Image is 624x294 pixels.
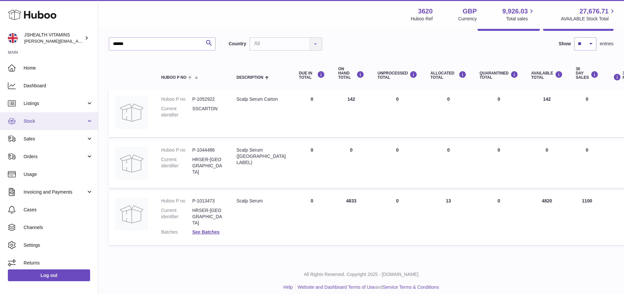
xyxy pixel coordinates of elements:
[24,242,93,248] span: Settings
[24,136,86,142] span: Sales
[115,198,148,231] img: product image
[430,71,466,80] div: ALLOCATED Total
[236,198,286,204] div: Scalp Serum
[424,191,473,245] td: 13
[371,90,424,137] td: 0
[24,171,93,178] span: Usage
[24,100,86,107] span: Listings
[576,67,598,80] div: 30 DAY SALES
[411,16,433,22] div: Huboo Ref
[24,189,86,195] span: Invoicing and Payments
[24,65,93,71] span: Home
[600,41,614,47] span: entries
[236,96,286,102] div: Scalp Serum Carton
[498,147,500,153] span: 0
[115,147,148,180] img: product image
[498,96,500,102] span: 0
[498,198,500,203] span: 0
[292,191,331,245] td: 0
[24,207,93,213] span: Cases
[192,198,223,204] dd: P-1013473
[569,140,605,188] td: 0
[458,16,477,22] div: Currency
[24,83,93,89] span: Dashboard
[292,140,331,188] td: 0
[561,7,616,22] a: 27,676.71 AVAILABLE Stock Total
[506,16,535,22] span: Total sales
[8,33,18,43] img: francesca@jshealthvitamins.com
[383,284,439,290] a: Service Terms & Conditions
[24,32,83,44] div: JSHEALTH VITAMINS
[579,7,609,16] span: 27,676.71
[569,191,605,245] td: 1100
[371,191,424,245] td: 0
[295,284,439,290] li: and
[115,96,148,129] img: product image
[502,7,528,16] span: 9,926.03
[24,118,86,124] span: Stock
[229,41,246,47] label: Country
[161,106,192,118] dt: Current identifier
[8,269,90,281] a: Log out
[298,284,375,290] a: Website and Dashboard Terms of Use
[192,207,223,226] dd: HRSER-[GEOGRAPHIC_DATA]
[525,90,569,137] td: 142
[161,147,192,153] dt: Huboo P no
[161,157,192,175] dt: Current identifier
[161,75,186,80] span: Huboo P no
[480,71,518,80] div: QUARANTINED Total
[161,229,192,235] dt: Batches
[24,224,93,231] span: Channels
[24,260,93,266] span: Returns
[161,198,192,204] dt: Huboo P no
[331,140,371,188] td: 0
[338,67,364,80] div: ON HAND Total
[525,140,569,188] td: 0
[371,140,424,188] td: 0
[502,7,536,22] a: 9,926.03 Total sales
[192,96,223,102] dd: P-1052922
[192,106,223,118] dd: SSCARTON
[377,71,417,80] div: UNPROCESSED Total
[161,96,192,102] dt: Huboo P no
[283,284,293,290] a: Help
[569,90,605,137] td: 0
[463,7,477,16] strong: GBP
[299,71,325,80] div: DUE IN TOTAL
[292,90,331,137] td: 0
[236,75,263,80] span: Description
[531,71,563,80] div: AVAILABLE Total
[192,147,223,153] dd: P-1044486
[192,229,219,235] a: See Batches
[424,90,473,137] td: 0
[192,157,223,175] dd: HRSER-[GEOGRAPHIC_DATA]
[525,191,569,245] td: 4820
[161,207,192,226] dt: Current identifier
[561,16,616,22] span: AVAILABLE Stock Total
[24,38,131,44] span: [PERSON_NAME][EMAIL_ADDRESS][DOMAIN_NAME]
[24,154,86,160] span: Orders
[424,140,473,188] td: 0
[104,271,619,278] p: All Rights Reserved. Copyright 2025 - [DOMAIN_NAME]
[331,191,371,245] td: 4833
[418,7,433,16] strong: 3620
[331,90,371,137] td: 142
[559,41,571,47] label: Show
[236,147,286,166] div: Scalp Serum ([GEOGRAPHIC_DATA] LABEL)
